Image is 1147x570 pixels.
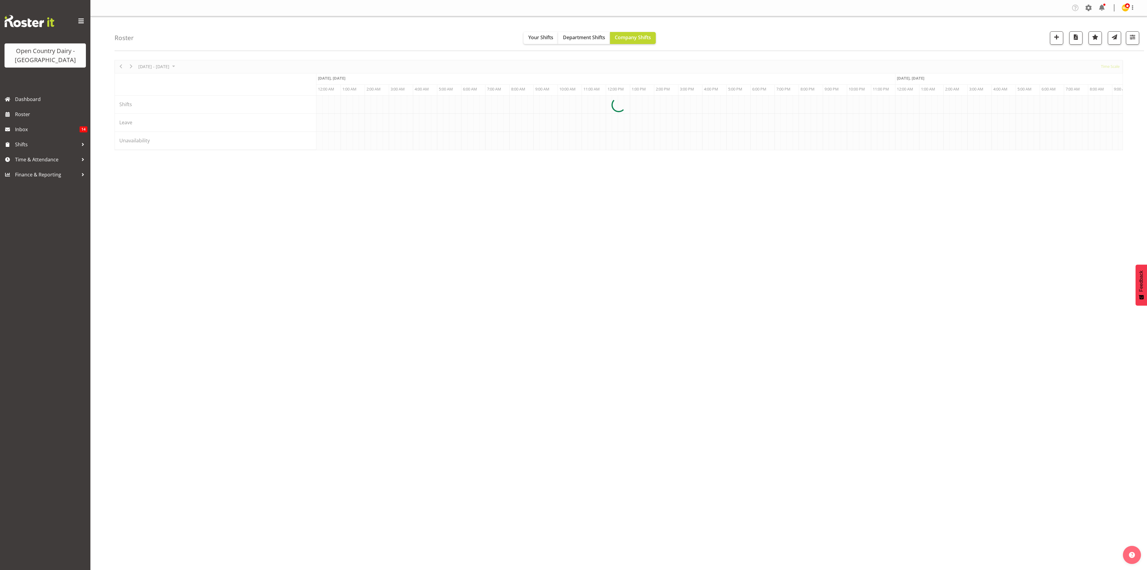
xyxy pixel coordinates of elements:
[15,170,78,179] span: Finance & Reporting
[15,155,78,164] span: Time & Attendance
[15,110,87,119] span: Roster
[1122,4,1129,11] img: milk-reception-awarua7542.jpg
[610,32,656,44] button: Company Shifts
[5,15,54,27] img: Rosterit website logo
[1069,31,1083,45] button: Download a PDF of the roster according to the set date range.
[115,34,134,41] h4: Roster
[558,32,610,44] button: Department Shifts
[1136,264,1147,306] button: Feedback - Show survey
[1050,31,1063,45] button: Add a new shift
[15,140,78,149] span: Shifts
[523,32,558,44] button: Your Shifts
[11,46,80,65] div: Open Country Dairy - [GEOGRAPHIC_DATA]
[1129,552,1135,558] img: help-xxl-2.png
[1139,271,1144,292] span: Feedback
[1089,31,1102,45] button: Highlight an important date within the roster.
[15,125,80,134] span: Inbox
[1108,31,1121,45] button: Send a list of all shifts for the selected filtered period to all rostered employees.
[615,34,651,41] span: Company Shifts
[80,126,87,132] span: 14
[1126,31,1139,45] button: Filter Shifts
[528,34,553,41] span: Your Shifts
[15,95,87,104] span: Dashboard
[563,34,605,41] span: Department Shifts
